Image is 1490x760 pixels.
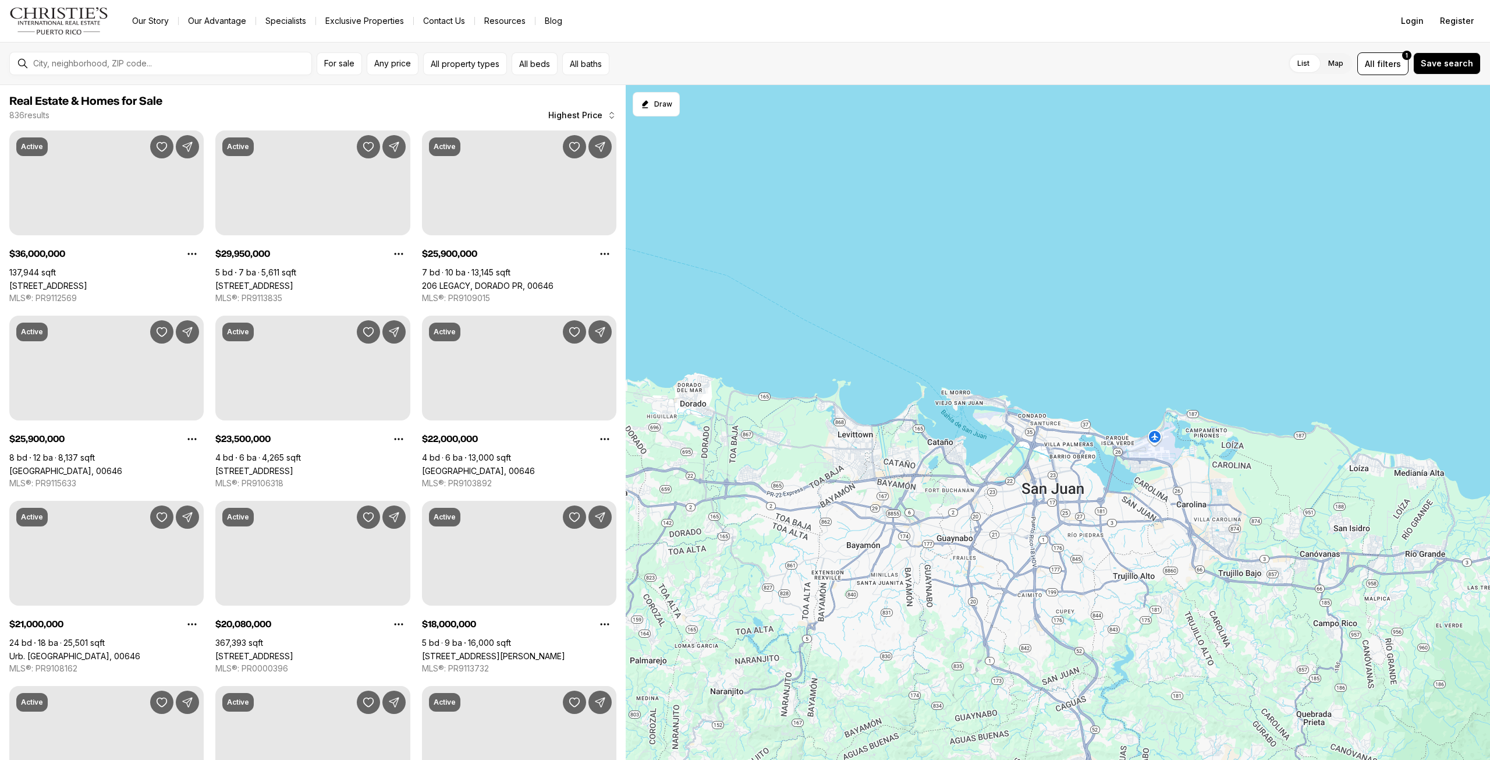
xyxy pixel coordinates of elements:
[9,111,49,120] p: 836 results
[324,59,354,68] span: For sale
[563,135,586,158] button: Save Property: 206 LEGACY
[563,691,586,714] button: Save Property: 202 LEGACY DORADO BEACH EAST
[227,327,249,337] p: Active
[21,327,43,337] p: Active
[633,92,680,116] button: Start drawing
[422,281,554,291] a: 206 LEGACY, DORADO PR, 00646
[316,13,413,29] a: Exclusive Properties
[1440,16,1474,26] span: Register
[548,111,602,120] span: Highest Price
[21,698,43,707] p: Active
[357,320,380,344] button: Save Property: 4141 WEST POINT RESIDENCES BUILDING 1 #4141
[357,506,380,529] button: Save Property: 66 ROAD 66 & ROAD 3
[317,52,362,75] button: For sale
[563,506,586,529] button: Save Property: 175 CALLE RUISEÑOR ST
[9,281,87,291] a: 693- KM.8 AVE, DORADO PR, 00646
[387,427,410,451] button: Property options
[1319,53,1353,74] label: Map
[227,142,249,151] p: Active
[215,651,293,661] a: 66 ROAD 66 & ROAD 3, CANOVANAS PR, 00729
[1357,52,1409,75] button: Allfilters1
[357,135,380,158] button: Save Property: 200 DORADO BEACH DR #3
[541,104,623,127] button: Highest Price
[215,466,293,476] a: 4141 WEST POINT RESIDENCES BUILDING 1 #4141, DORADO PR, 00646
[357,691,380,714] button: Save Property: 20 AMAPOLA ST
[422,466,535,476] a: 1 DORADO BEACH ESTATES, DORADO PR, 00646
[150,135,173,158] button: Save Property: 693- KM.8 AVE
[21,142,43,151] p: Active
[374,59,411,68] span: Any price
[150,506,173,529] button: Save Property: Urb. Sardinera Beach CALLE A
[179,13,256,29] a: Our Advantage
[123,13,178,29] a: Our Story
[593,427,616,451] button: Property options
[9,466,122,476] a: 323 DORADO BEACH EAST, DORADO PR, 00646
[593,613,616,636] button: Property options
[1421,59,1473,68] span: Save search
[21,512,43,522] p: Active
[414,13,474,29] button: Contact Us
[563,320,586,344] button: Save Property: 1 DORADO BEACH ESTATES
[1433,9,1481,33] button: Register
[512,52,558,75] button: All beds
[1394,9,1431,33] button: Login
[1413,52,1481,75] button: Save search
[1377,58,1401,70] span: filters
[434,327,456,337] p: Active
[1365,58,1375,70] span: All
[434,142,456,151] p: Active
[180,427,204,451] button: Property options
[475,13,535,29] a: Resources
[150,320,173,344] button: Save Property: 323 DORADO BEACH EAST
[1288,53,1319,74] label: List
[1401,16,1424,26] span: Login
[9,96,162,107] span: Real Estate & Homes for Sale
[215,281,293,291] a: 200 DORADO BEACH DR #3, DORADO PR, 00646
[1406,51,1408,60] span: 1
[387,242,410,266] button: Property options
[434,698,456,707] p: Active
[9,651,140,661] a: Urb. Sardinera Beach CALLE A, DORADO PR, 00646
[423,52,507,75] button: All property types
[227,698,249,707] p: Active
[180,613,204,636] button: Property options
[256,13,315,29] a: Specialists
[562,52,609,75] button: All baths
[227,512,249,522] p: Active
[367,52,418,75] button: Any price
[593,242,616,266] button: Property options
[180,242,204,266] button: Property options
[150,691,173,714] button: Save Property: 500 PLANTATION DR #PH-3403
[9,7,109,35] img: logo
[422,651,565,661] a: 175 CALLE RUISEÑOR ST, SAN JUAN PR, 00926
[535,13,572,29] a: Blog
[434,512,456,522] p: Active
[387,613,410,636] button: Property options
